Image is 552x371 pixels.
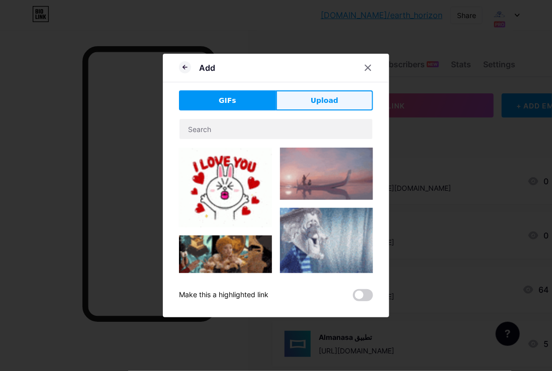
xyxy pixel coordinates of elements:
div: Make this a highlighted link [179,289,268,301]
img: Gihpy [179,148,272,227]
span: GIFs [219,95,236,106]
span: Upload [311,95,338,106]
input: Search [179,119,373,139]
img: Gihpy [179,235,272,288]
button: GIFs [179,90,276,110]
img: Gihpy [280,208,373,277]
div: Add [199,62,215,74]
button: Upload [276,90,373,110]
img: Gihpy [280,148,373,200]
